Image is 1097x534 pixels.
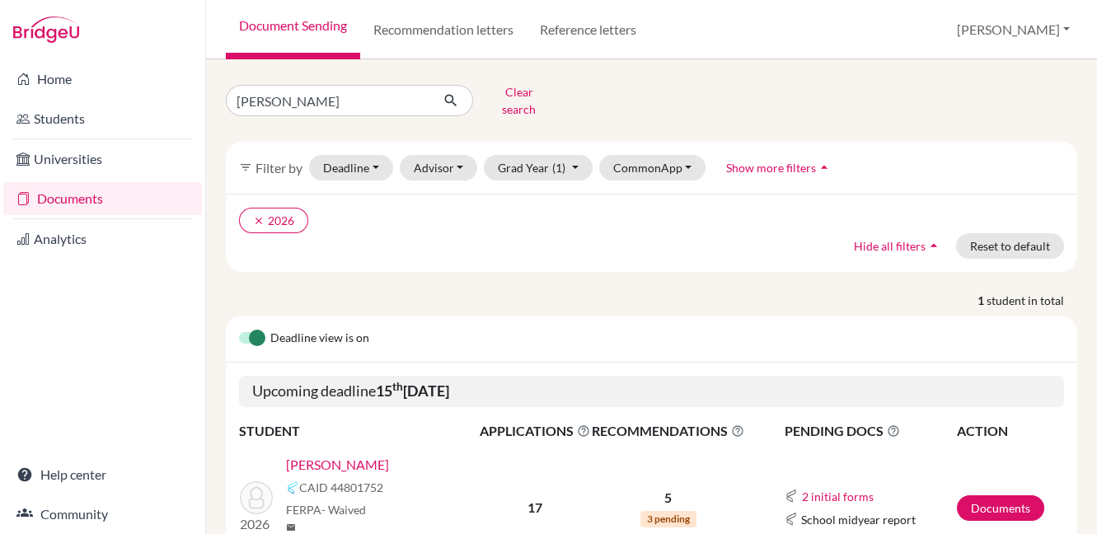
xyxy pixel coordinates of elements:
p: 5 [592,488,744,508]
button: [PERSON_NAME] [949,14,1077,45]
span: (1) [552,161,565,175]
span: CAID 44801752 [299,479,383,496]
a: Community [3,498,202,531]
i: filter_list [239,161,252,174]
a: Help center [3,458,202,491]
button: Advisor [400,155,478,180]
button: Grad Year(1) [484,155,593,180]
button: CommonApp [599,155,706,180]
i: arrow_drop_up [926,237,942,254]
button: 2 initial forms [801,487,874,506]
i: clear [253,215,265,227]
a: [PERSON_NAME] [286,455,389,475]
th: STUDENT [239,420,479,442]
button: Hide all filtersarrow_drop_up [840,233,956,259]
span: Filter by [255,160,302,176]
h5: Upcoming deadline [239,376,1064,407]
span: FERPA [286,501,366,518]
p: 2026 [240,514,273,534]
sup: th [392,380,403,393]
span: APPLICATIONS [480,421,590,441]
a: Home [3,63,202,96]
a: Universities [3,143,202,176]
span: Hide all filters [854,239,926,253]
span: mail [286,522,296,532]
span: PENDING DOCS [785,421,955,441]
img: Common App logo [785,513,798,526]
th: ACTION [956,420,1064,442]
span: School midyear report [801,511,916,528]
a: Students [3,102,202,135]
span: - Waived [321,503,366,517]
span: student in total [987,292,1077,309]
strong: 1 [977,292,987,309]
span: Deadline view is on [270,329,369,349]
img: Raj, Rishit [240,481,273,514]
a: Analytics [3,222,202,255]
b: 15 [DATE] [376,382,449,400]
button: Clear search [473,79,565,122]
span: 3 pending [640,511,696,527]
b: 17 [527,499,542,515]
button: clear2026 [239,208,308,233]
img: Common App logo [286,481,299,494]
a: Documents [3,182,202,215]
img: Bridge-U [13,16,79,43]
i: arrow_drop_up [816,159,832,176]
span: RECOMMENDATIONS [592,421,744,441]
span: Show more filters [726,161,816,175]
button: Reset to default [956,233,1064,259]
a: Documents [957,495,1044,521]
button: Deadline [309,155,393,180]
img: Common App logo [785,489,798,503]
input: Find student by name... [226,85,430,116]
button: Show more filtersarrow_drop_up [712,155,846,180]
